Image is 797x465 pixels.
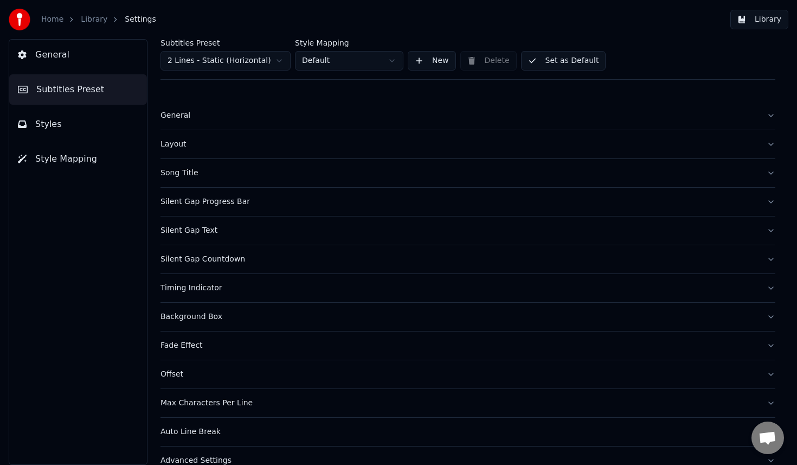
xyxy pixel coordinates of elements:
div: Offset [160,369,758,380]
span: Styles [35,118,62,131]
label: Style Mapping [295,39,403,47]
button: Library [730,10,788,29]
button: Silent Gap Progress Bar [160,188,775,216]
div: Timing Indicator [160,283,758,294]
label: Subtitles Preset [160,39,291,47]
span: Subtitles Preset [36,83,104,96]
div: Background Box [160,311,758,322]
div: Open de chat [751,422,784,454]
button: Song Title [160,159,775,187]
button: Set as Default [521,51,606,71]
button: Max Characters Per Line [160,389,775,417]
button: Silent Gap Text [160,216,775,245]
button: New [408,51,456,71]
button: General [160,101,775,130]
div: General [160,110,758,121]
a: Home [41,14,63,25]
button: Fade Effect [160,332,775,360]
div: Auto Line Break [160,426,758,437]
a: Library [81,14,107,25]
span: Style Mapping [35,152,97,165]
div: Layout [160,139,758,150]
div: Song Title [160,168,758,179]
button: Background Box [160,303,775,331]
div: Silent Gap Progress Bar [160,196,758,207]
button: Timing Indicator [160,274,775,302]
div: Silent Gap Countdown [160,254,758,265]
button: Silent Gap Countdown [160,245,775,273]
img: youka [9,9,30,30]
span: Settings [125,14,156,25]
button: Auto Line Break [160,418,775,446]
button: General [9,40,147,70]
button: Layout [160,130,775,158]
span: General [35,48,69,61]
div: Max Characters Per Line [160,398,758,409]
button: Offset [160,360,775,388]
button: Style Mapping [9,144,147,174]
nav: breadcrumb [41,14,156,25]
button: Subtitles Preset [9,74,147,105]
button: Styles [9,109,147,139]
div: Silent Gap Text [160,225,758,236]
div: Fade Effect [160,340,758,351]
